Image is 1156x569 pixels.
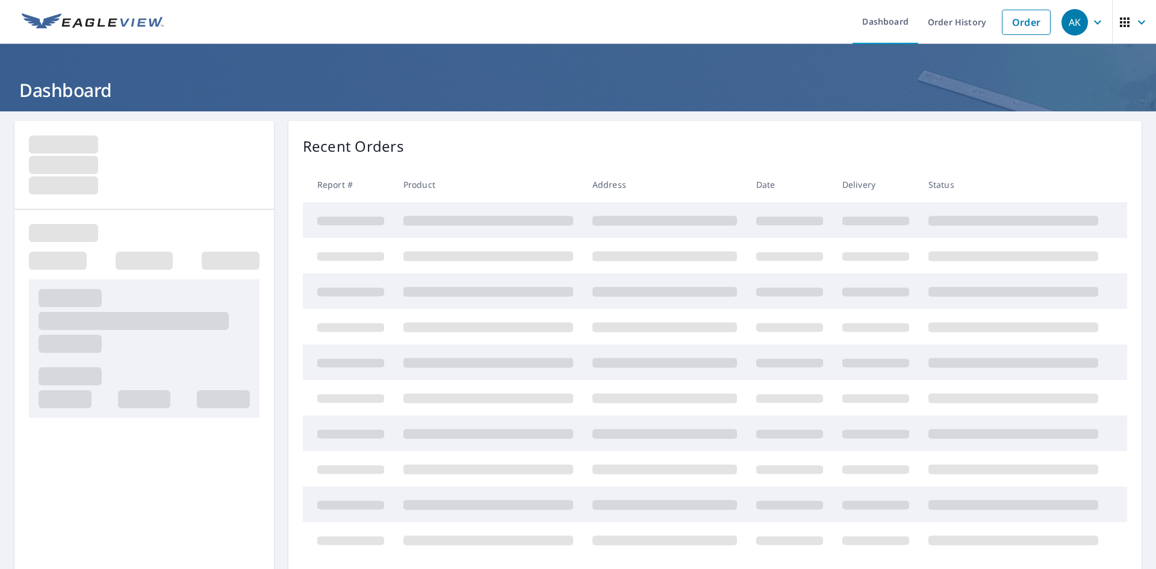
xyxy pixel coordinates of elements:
th: Status [919,167,1108,202]
a: Order [1002,10,1051,35]
th: Delivery [833,167,919,202]
p: Recent Orders [303,135,404,157]
th: Product [394,167,583,202]
img: EV Logo [22,13,164,31]
th: Address [583,167,747,202]
th: Report # [303,167,394,202]
div: AK [1061,9,1088,36]
th: Date [747,167,833,202]
h1: Dashboard [14,78,1142,102]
